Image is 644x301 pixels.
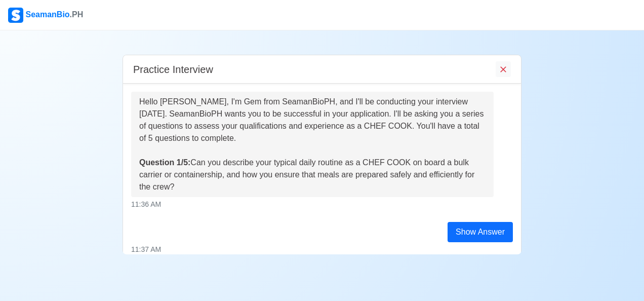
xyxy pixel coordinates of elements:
[139,96,486,193] div: Hello [PERSON_NAME], I'm Gem from SeamanBioPH, and I'll be conducting your interview [DATE]. Seam...
[131,199,513,210] div: 11:36 AM
[8,8,83,23] div: SeamanBio
[8,8,23,23] img: Logo
[70,10,84,19] span: .PH
[448,222,513,242] div: Show Answer
[139,158,190,167] strong: Question 1/5:
[133,63,213,76] h5: Practice Interview
[496,61,511,77] button: End Interview
[131,244,513,255] div: 11:37 AM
